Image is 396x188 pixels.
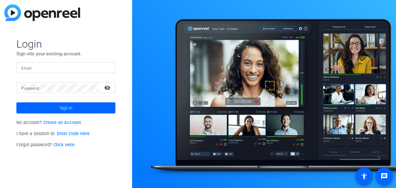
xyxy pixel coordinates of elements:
span: Login [16,37,115,50]
mat-icon: visibility_off [101,83,115,92]
mat-label: Email [21,66,32,70]
a: Click Here [54,142,75,147]
p: Sign into your existing account. [16,50,115,57]
span: I have a Session ID. [16,131,90,136]
a: Create an Account [43,120,81,125]
mat-label: Password [21,86,39,91]
mat-icon: accessibility [360,173,368,180]
a: Enter Code Here [57,131,90,136]
span: Sign in [60,100,72,116]
img: blue-gradient.svg [4,4,80,21]
span: Forgot password? [16,142,75,147]
input: Enter Email Address [21,64,110,71]
mat-icon: message [381,173,388,180]
span: No account? [16,120,81,125]
button: Sign in [16,102,115,113]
